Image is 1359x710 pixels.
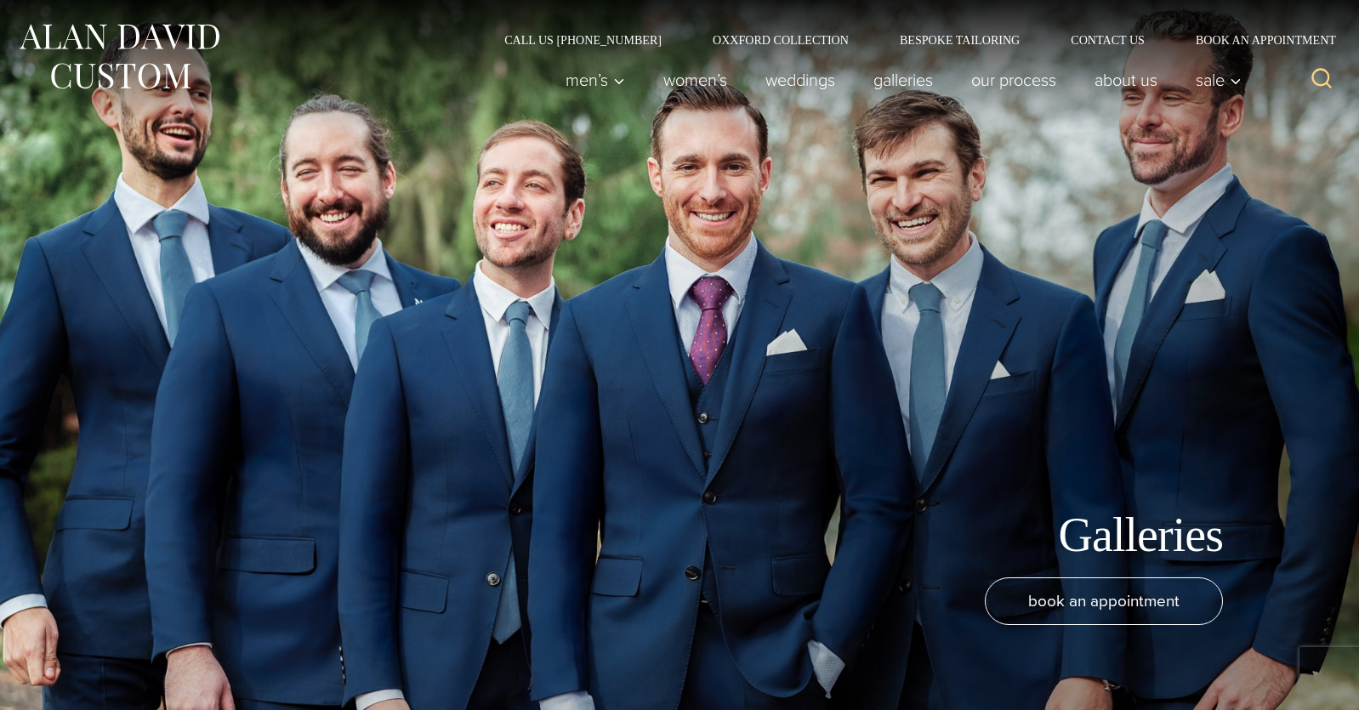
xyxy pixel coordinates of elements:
a: book an appointment [985,577,1223,625]
a: Oxxford Collection [687,34,874,46]
img: Alan David Custom [17,19,221,94]
a: Book an Appointment [1170,34,1342,46]
a: Call Us [PHONE_NUMBER] [479,34,687,46]
nav: Secondary Navigation [479,34,1342,46]
a: Galleries [855,63,952,97]
a: Our Process [952,63,1076,97]
h1: Galleries [1059,507,1224,564]
button: View Search Form [1301,60,1342,100]
a: weddings [747,63,855,97]
a: Contact Us [1045,34,1170,46]
nav: Primary Navigation [547,63,1251,97]
a: About Us [1076,63,1177,97]
span: Men’s [566,71,625,88]
span: Sale [1196,71,1242,88]
a: Bespoke Tailoring [874,34,1045,46]
a: Women’s [645,63,747,97]
span: book an appointment [1028,588,1180,613]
